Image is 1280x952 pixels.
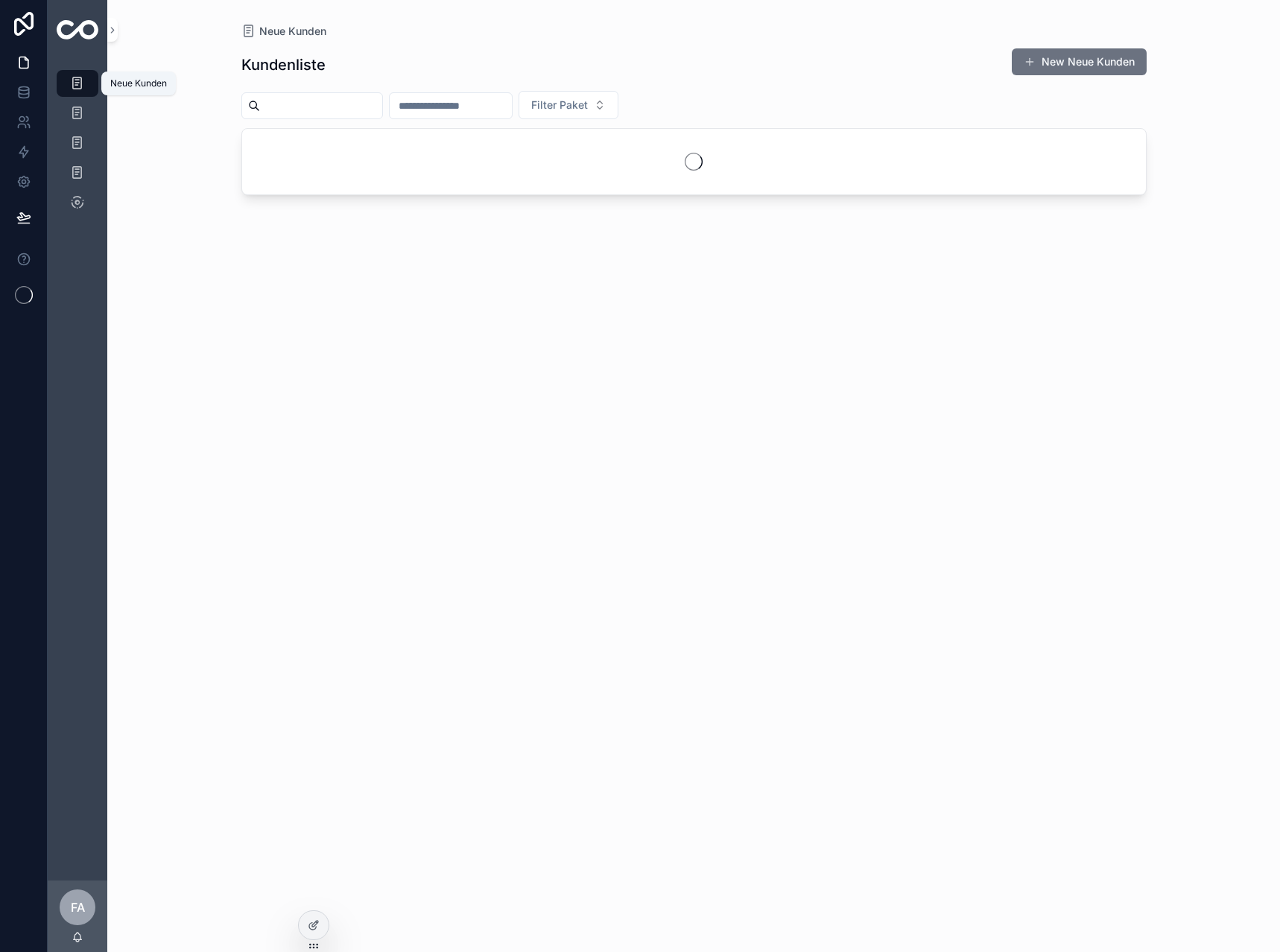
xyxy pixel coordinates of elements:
[48,60,107,235] div: scrollable content
[259,24,326,39] span: Neue Kunden
[519,91,618,119] button: Select Button
[57,20,98,39] img: App logo
[531,98,588,112] span: Filter Paket
[241,54,326,75] h1: Kundenliste
[71,898,85,916] span: FA
[241,24,326,39] a: Neue Kunden
[110,77,167,89] div: Neue Kunden
[1012,48,1147,75] button: New Neue Kunden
